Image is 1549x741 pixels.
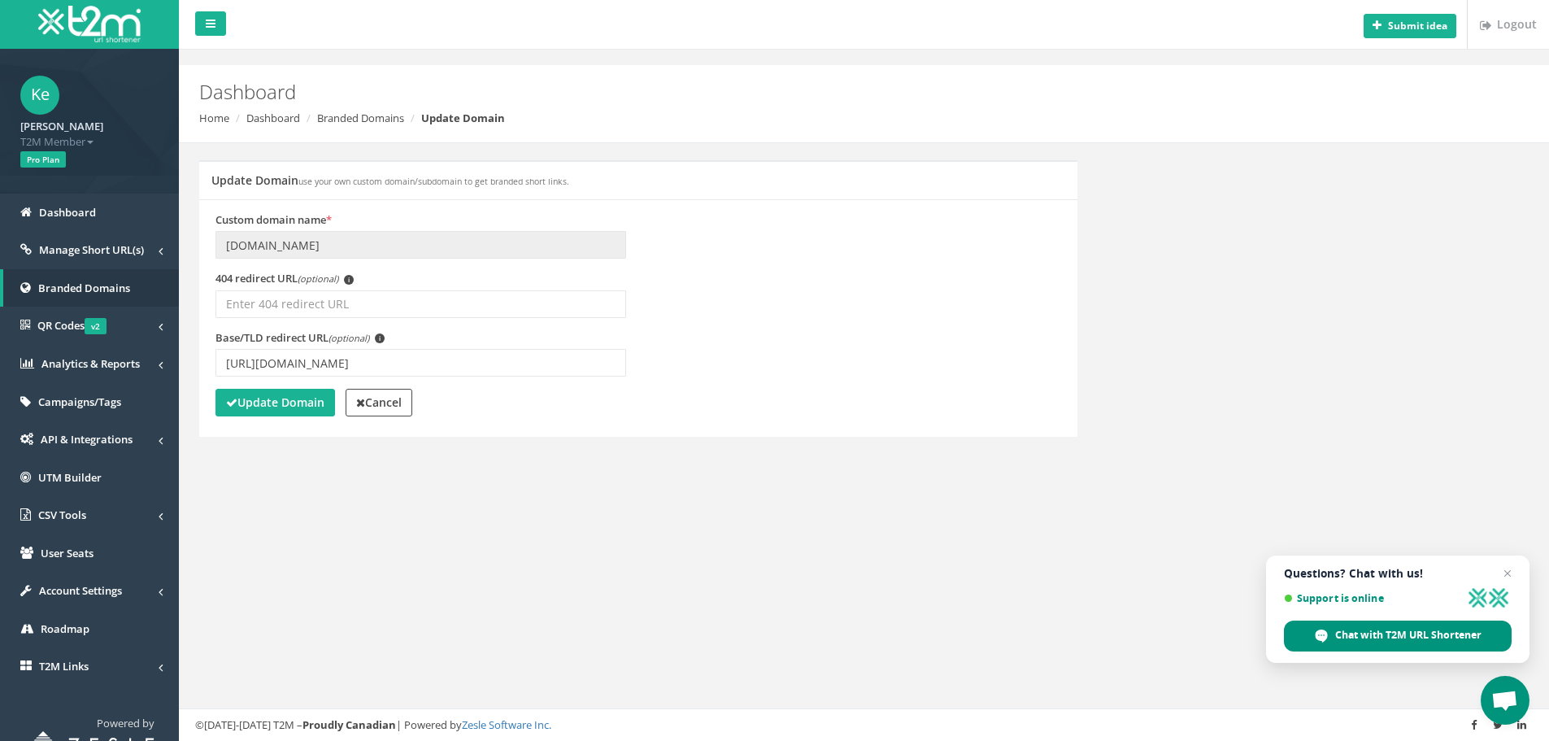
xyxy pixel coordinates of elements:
span: Support is online [1284,592,1461,604]
strong: [PERSON_NAME] [20,119,103,133]
h2: Dashboard [199,81,1303,102]
input: Enter 404 redirect URL [215,290,626,318]
span: User Seats [41,546,94,560]
span: Ke [20,76,59,115]
a: [PERSON_NAME] T2M Member [20,115,159,149]
strong: Update Domain [226,394,324,410]
span: QR Codes [37,318,107,333]
input: Enter domain name [215,231,626,259]
strong: Proudly Canadian [302,717,396,732]
em: (optional) [329,332,369,344]
button: Submit idea [1364,14,1456,38]
a: Branded Domains [317,111,404,125]
span: Chat with T2M URL Shortener [1335,628,1482,643]
img: T2M [38,6,141,42]
button: Update Domain [215,389,335,416]
label: Custom domain name [215,212,332,228]
a: Cancel [346,389,412,416]
div: ©[DATE]-[DATE] T2M – | Powered by [195,717,1533,733]
span: v2 [85,318,107,334]
span: Manage Short URL(s) [39,242,144,257]
a: Zesle Software Inc. [462,717,551,732]
span: Analytics & Reports [41,356,140,371]
strong: Cancel [356,394,402,410]
a: Home [199,111,229,125]
h5: Update Domain [211,174,569,186]
span: i [344,275,354,285]
div: Open chat [1481,676,1529,725]
label: Base/TLD redirect URL [215,330,385,346]
strong: Update Domain [421,111,505,125]
span: Powered by [97,716,154,730]
div: Chat with T2M URL Shortener [1284,621,1512,652]
span: i [375,333,385,343]
span: API & Integrations [41,432,133,447]
span: T2M Links [39,659,89,673]
span: UTM Builder [38,470,102,485]
span: CSV Tools [38,508,86,522]
a: Dashboard [246,111,300,125]
span: Pro Plan [20,151,66,168]
span: Close chat [1498,564,1517,583]
input: Enter TLD redirect URL [215,349,626,377]
label: 404 redirect URL [215,271,354,286]
b: Submit idea [1388,19,1447,33]
span: Campaigns/Tags [38,394,121,409]
span: Questions? Chat with us! [1284,567,1512,580]
small: use your own custom domain/subdomain to get branded short links. [298,176,569,187]
em: (optional) [298,272,338,285]
span: T2M Member [20,134,159,150]
span: Branded Domains [38,281,130,295]
span: Account Settings [39,583,122,598]
span: Dashboard [39,205,96,220]
span: Roadmap [41,621,89,636]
